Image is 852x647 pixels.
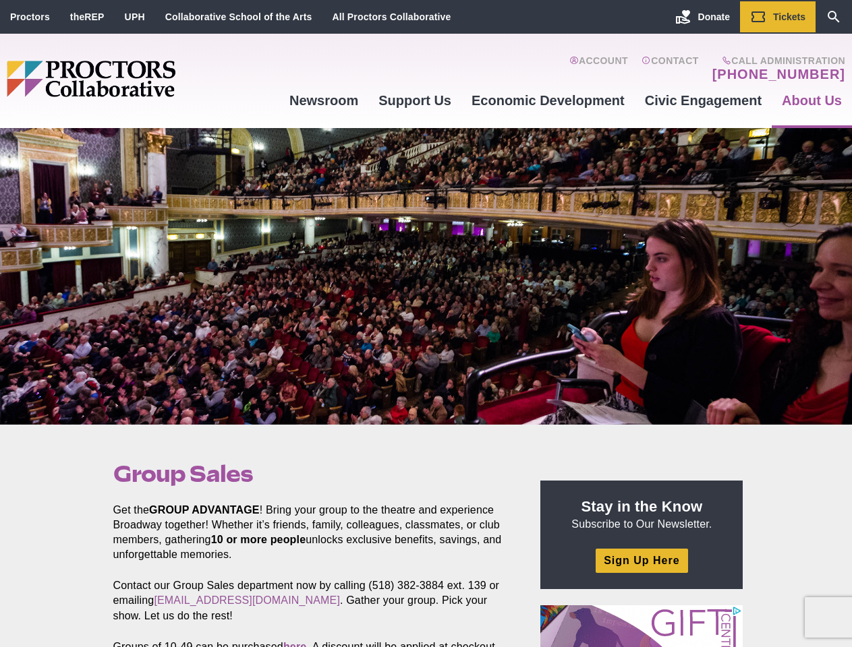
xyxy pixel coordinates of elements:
[70,11,105,22] a: theREP
[635,82,772,119] a: Civic Engagement
[7,61,279,97] img: Proctors logo
[154,594,340,606] a: [EMAIL_ADDRESS][DOMAIN_NAME]
[708,55,845,66] span: Call Administration
[10,11,50,22] a: Proctors
[698,11,730,22] span: Donate
[665,1,740,32] a: Donate
[211,534,306,545] strong: 10 or more people
[461,82,635,119] a: Economic Development
[149,504,260,516] strong: GROUP ADVANTAGE
[279,82,368,119] a: Newsroom
[113,578,510,623] p: Contact our Group Sales department now by calling (518) 382-3884 ext. 139 or emailing . Gather yo...
[816,1,852,32] a: Search
[557,497,727,532] p: Subscribe to Our Newsletter.
[773,11,805,22] span: Tickets
[642,55,699,82] a: Contact
[596,549,687,572] a: Sign Up Here
[332,11,451,22] a: All Proctors Collaborative
[113,503,510,562] p: Get the ! Bring your group to the theatre and experience Broadway together! Whether it’s friends,...
[125,11,145,22] a: UPH
[740,1,816,32] a: Tickets
[772,82,852,119] a: About Us
[368,82,461,119] a: Support Us
[569,55,628,82] a: Account
[581,498,703,515] strong: Stay in the Know
[712,66,845,82] a: [PHONE_NUMBER]
[165,11,312,22] a: Collaborative School of the Arts
[113,461,510,487] h1: Group Sales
